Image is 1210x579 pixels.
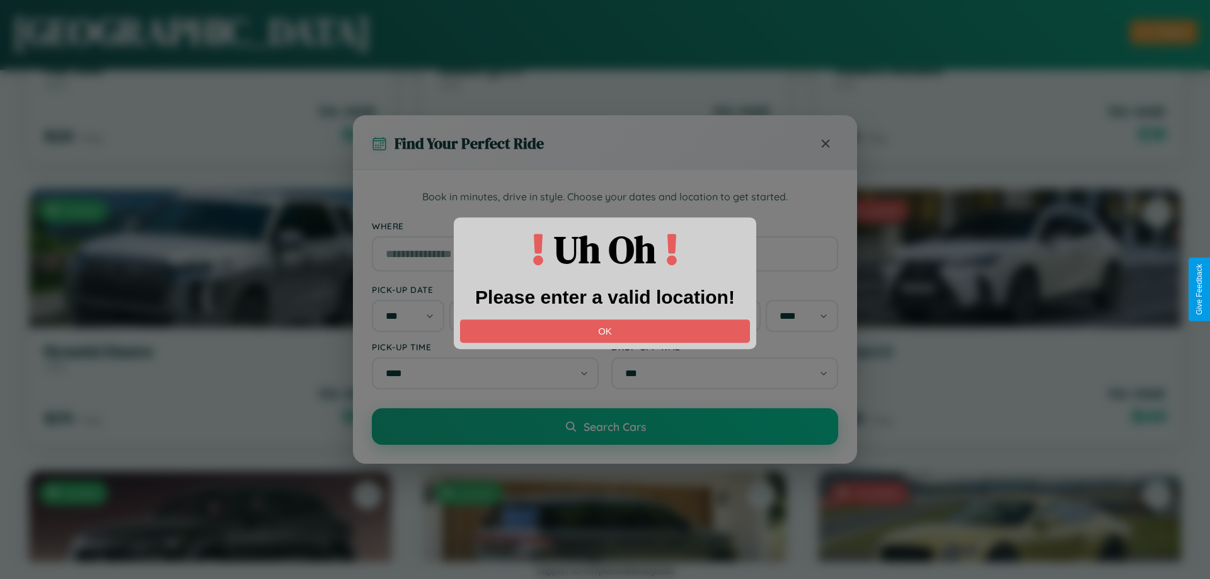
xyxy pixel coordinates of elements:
[611,341,838,352] label: Drop-off Time
[372,221,838,231] label: Where
[372,189,838,205] p: Book in minutes, drive in style. Choose your dates and location to get started.
[395,133,544,154] h3: Find Your Perfect Ride
[372,284,599,295] label: Pick-up Date
[584,420,646,433] span: Search Cars
[611,284,838,295] label: Drop-off Date
[372,341,599,352] label: Pick-up Time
